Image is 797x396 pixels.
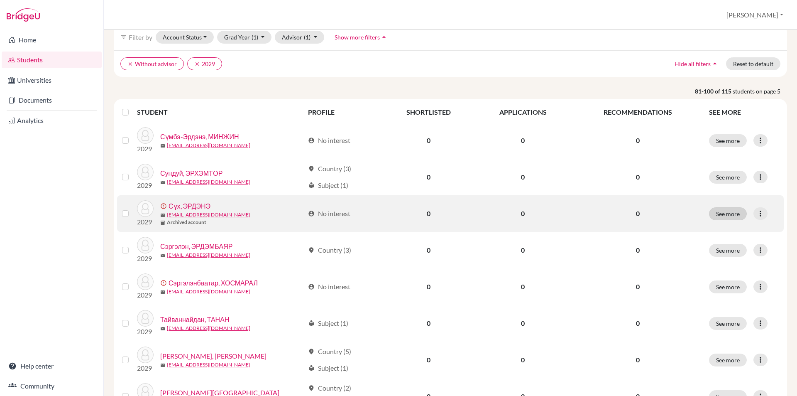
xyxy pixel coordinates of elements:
p: 0 [577,355,699,365]
span: local_library [308,365,315,371]
button: clear2029 [187,57,222,70]
div: Country (5) [308,347,351,357]
td: 0 [383,268,474,305]
p: 2029 [137,327,154,337]
td: 0 [383,232,474,268]
span: mail [160,213,165,218]
a: [EMAIL_ADDRESS][DOMAIN_NAME] [167,361,250,369]
p: 0 [577,172,699,182]
td: 0 [383,122,474,159]
div: No interest [308,135,350,145]
p: 2029 [137,290,154,300]
td: 0 [383,195,474,232]
span: error_outline [160,280,169,286]
a: Сүх, ЭРДЭНЭ [169,201,210,211]
span: mail [160,180,165,185]
button: See more [709,280,747,293]
th: PROFILE [303,102,383,122]
button: See more [709,134,747,147]
th: SEE MORE [704,102,784,122]
td: 0 [383,305,474,342]
span: location_on [308,348,315,355]
span: Show more filters [335,34,380,41]
span: mail [160,143,165,148]
td: 0 [383,342,474,378]
td: 0 [383,159,474,195]
img: Тамир, МИШЭЭЛ [137,347,154,363]
a: [EMAIL_ADDRESS][DOMAIN_NAME] [167,211,250,219]
a: Сундуй, ЭРХЭМТӨР [160,168,223,178]
th: APPLICATIONS [474,102,571,122]
i: clear [194,61,200,67]
p: 2029 [137,217,154,227]
button: Grad Year(1) [217,31,272,44]
p: 2029 [137,144,154,154]
p: 0 [577,282,699,292]
img: Сэргэлэнбаатар, ХОСМАРАЛ [137,273,154,290]
span: location_on [308,165,315,172]
img: Сэргэлэн, ЭРДЭМБАЯР [137,237,154,253]
div: Country (3) [308,164,351,174]
a: Students [2,52,102,68]
td: 0 [474,122,571,159]
span: local_library [308,320,315,327]
td: 0 [474,232,571,268]
a: [EMAIL_ADDRESS][DOMAIN_NAME] [167,251,250,259]
button: See more [709,207,747,220]
a: Community [2,378,102,394]
img: Сундуй, ЭРХЭМТӨР [137,164,154,180]
span: (1) [252,34,258,41]
span: inventory_2 [160,220,165,225]
button: clearWithout advisor [120,57,184,70]
span: location_on [308,385,315,391]
div: Subject (1) [308,318,348,328]
img: Тайваннайдан, ТАНАН [137,310,154,327]
p: 2029 [137,180,154,190]
td: 0 [474,195,571,232]
p: 0 [577,318,699,328]
strong: 81-100 of 115 [695,87,733,96]
span: mail [160,290,165,295]
a: Documents [2,92,102,108]
a: Сэргэлэнбаатар, ХОСМАРАЛ [169,278,258,288]
a: Сүмбэ-Эрдэнэ, МИНЖИН [160,132,239,142]
i: filter_list [120,34,127,40]
span: Filter by [129,33,152,41]
b: Archived account [167,219,206,226]
button: [PERSON_NAME] [723,7,787,23]
th: RECOMMENDATIONS [572,102,704,122]
p: 2029 [137,363,154,373]
img: Bridge-U [7,8,40,22]
i: arrow_drop_up [711,59,719,68]
a: Сэргэлэн, ЭРДЭМБАЯР [160,241,232,251]
a: [PERSON_NAME], [PERSON_NAME] [160,351,266,361]
div: Subject (1) [308,363,348,373]
a: [EMAIL_ADDRESS][DOMAIN_NAME] [167,178,250,186]
button: Advisor(1) [275,31,324,44]
th: STUDENT [137,102,303,122]
span: account_circle [308,210,315,217]
a: Analytics [2,112,102,129]
div: No interest [308,209,350,219]
td: 0 [474,268,571,305]
p: 2029 [137,253,154,263]
span: mail [160,326,165,331]
img: Сүмбэ-Эрдэнэ, МИНЖИН [137,127,154,144]
td: 0 [474,342,571,378]
p: 0 [577,245,699,255]
span: account_circle [308,137,315,144]
button: Hide all filtersarrow_drop_up [667,57,726,70]
td: 0 [474,305,571,342]
a: Тайваннайдан, ТАНАН [160,315,229,325]
span: mail [160,253,165,258]
a: Universities [2,72,102,89]
div: Subject (1) [308,180,348,190]
th: SHORTLISTED [383,102,474,122]
button: See more [709,244,747,257]
a: Help center [2,358,102,374]
p: 0 [577,135,699,145]
button: See more [709,171,747,184]
span: students on page 5 [733,87,787,96]
div: No interest [308,282,350,292]
td: 0 [474,159,571,195]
